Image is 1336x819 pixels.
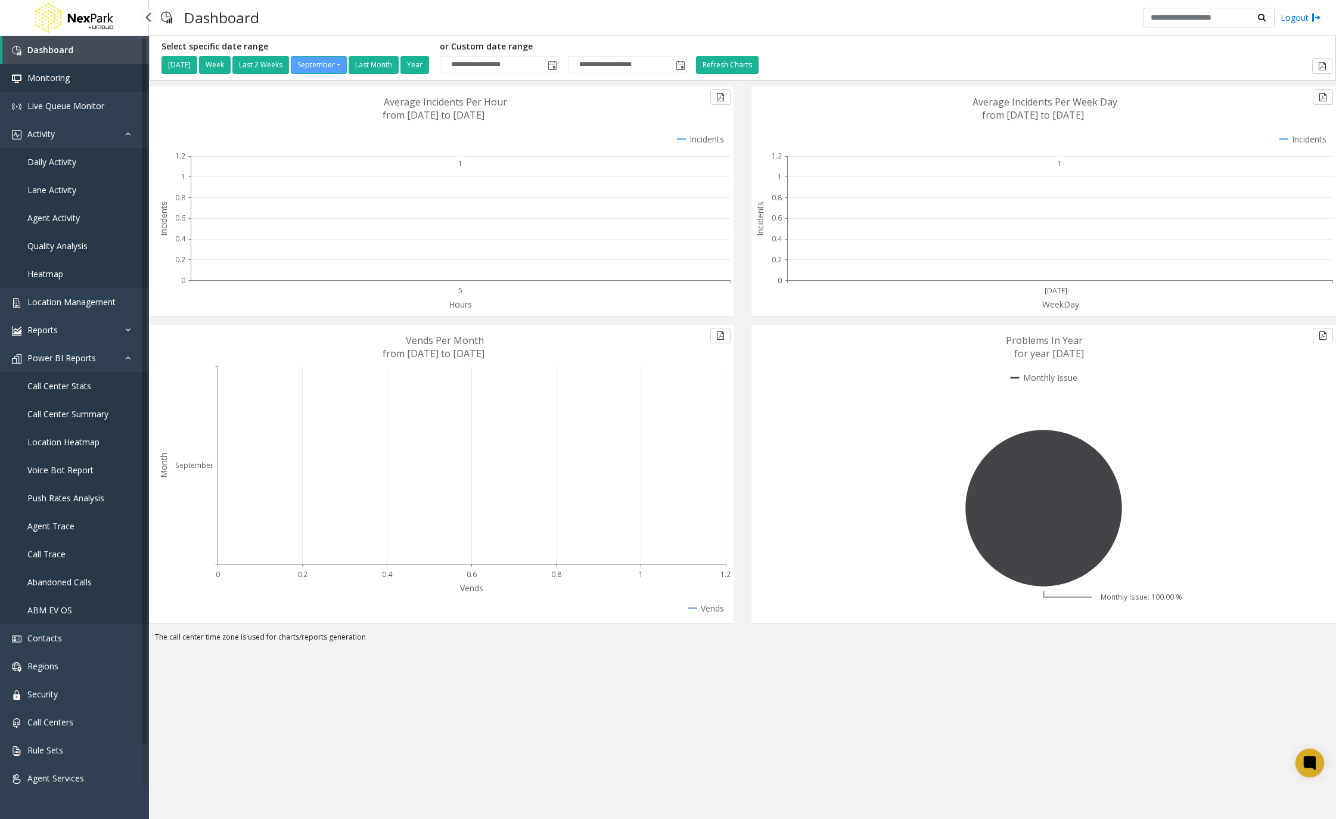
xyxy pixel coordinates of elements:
img: 'icon' [12,718,21,728]
text: 0 [216,569,220,579]
button: Export to pdf [710,328,731,343]
img: 'icon' [12,326,21,336]
img: 'icon' [12,746,21,756]
text: 1 [639,569,643,579]
span: Agent Activity [27,212,80,224]
span: Call Center Summary [27,408,108,420]
text: 0.8 [772,193,782,203]
text: 0.6 [467,569,477,579]
text: Incidents [158,201,169,236]
text: 0.8 [175,193,185,203]
span: Location Heatmap [27,436,100,448]
span: ABM EV OS [27,604,72,616]
text: Average Incidents Per Hour [384,95,507,108]
text: 0.4 [382,569,393,579]
img: 'icon' [12,102,21,111]
text: 0.2 [297,569,307,579]
text: from [DATE] to [DATE] [383,347,484,360]
text: 0.4 [772,234,782,244]
button: Refresh Charts [696,56,759,74]
span: Toggle popup [545,57,558,73]
span: Toggle popup [673,57,686,73]
img: 'icon' [12,130,21,139]
span: Quality Analysis [27,240,88,252]
img: 'icon' [12,74,21,83]
span: Agent Trace [27,520,74,532]
button: Export to pdf [1312,58,1332,74]
h3: Dashboard [178,3,265,32]
span: Daily Activity [27,156,76,167]
text: [DATE] [1045,286,1067,296]
text: 1.2 [175,151,185,161]
img: logout [1312,11,1321,24]
span: Agent Services [27,773,84,784]
text: WeekDay [1042,299,1080,310]
span: Lane Activity [27,184,76,196]
text: Monthly Issue: 100.00 % [1101,592,1182,602]
text: Incidents [754,201,766,236]
text: September [175,460,213,470]
span: Voice Bot Report [27,464,94,476]
div: The call center time zone is used for charts/reports generation [149,632,1336,649]
text: Vends [460,582,483,594]
text: 1.2 [720,569,731,579]
span: Reports [27,324,58,336]
text: from [DATE] to [DATE] [383,108,484,122]
button: Export to pdf [1313,328,1333,343]
h5: Select specific date range [161,42,431,52]
h5: or Custom date range [440,42,687,52]
text: Problems In Year [1006,334,1083,347]
text: 0 [778,275,782,286]
span: Dashboard [27,44,73,55]
span: Activity [27,128,55,139]
span: Location Management [27,296,116,308]
text: 0.2 [772,255,782,265]
span: Live Queue Monitor [27,100,104,111]
button: Week [199,56,231,74]
img: 'icon' [12,662,21,672]
img: 'icon' [12,298,21,308]
button: Last Month [349,56,399,74]
text: Vends Per Month [406,334,484,347]
text: from [DATE] to [DATE] [982,108,1084,122]
text: Hours [449,299,472,310]
text: 0.4 [175,234,186,244]
span: Rule Sets [27,744,63,756]
button: Last 2 Weeks [232,56,289,74]
text: 1 [1058,159,1062,169]
img: 'icon' [12,634,21,644]
span: Power BI Reports [27,352,96,364]
img: 'icon' [12,774,21,784]
text: 0.8 [551,569,561,579]
span: Push Rates Analysis [27,492,104,504]
text: 1 [181,172,185,182]
text: Average Incidents Per Week Day [973,95,1117,108]
span: Abandoned Calls [27,576,92,588]
text: 5 [458,286,462,296]
span: Monitoring [27,72,70,83]
span: Call Centers [27,716,73,728]
a: Logout [1281,11,1321,24]
span: Call Center Stats [27,380,91,392]
span: Security [27,688,58,700]
text: 1 [458,159,462,169]
span: Call Trace [27,548,66,560]
text: 0.6 [772,213,782,223]
text: 0.6 [175,213,185,223]
span: Contacts [27,632,62,644]
text: Month [158,452,169,478]
span: Regions [27,660,58,672]
button: [DATE] [161,56,197,74]
button: Year [400,56,429,74]
text: 0 [181,275,185,286]
a: Dashboard [2,36,149,64]
text: 1 [778,172,782,182]
text: 1.2 [772,151,782,161]
img: 'icon' [12,46,21,55]
img: 'icon' [12,354,21,364]
button: Export to pdf [710,89,731,105]
img: 'icon' [12,690,21,700]
img: pageIcon [161,3,172,32]
button: September [291,56,347,74]
text: for year [DATE] [1014,347,1084,360]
